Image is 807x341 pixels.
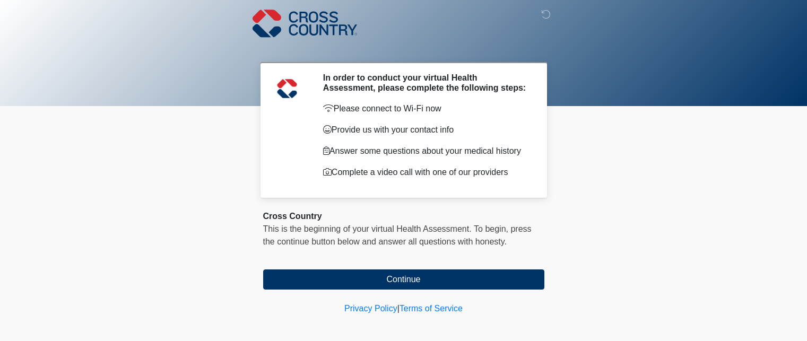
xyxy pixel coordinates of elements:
[263,210,544,223] div: Cross Country
[263,269,544,290] button: Continue
[263,224,472,233] span: This is the beginning of your virtual Health Assessment.
[474,224,510,233] span: To begin,
[397,304,400,313] a: |
[323,102,528,115] p: Please connect to Wi-Fi now
[344,304,397,313] a: Privacy Policy
[323,124,528,136] p: Provide us with your contact info
[255,38,552,58] h1: ‎ ‎ ‎
[323,145,528,158] p: Answer some questions about your medical history
[253,8,358,39] img: Cross Country Logo
[323,166,528,179] p: Complete a video call with one of our providers
[400,304,463,313] a: Terms of Service
[271,73,303,104] img: Agent Avatar
[323,73,528,93] h2: In order to conduct your virtual Health Assessment, please complete the following steps:
[263,224,532,246] span: press the continue button below and answer all questions with honesty.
